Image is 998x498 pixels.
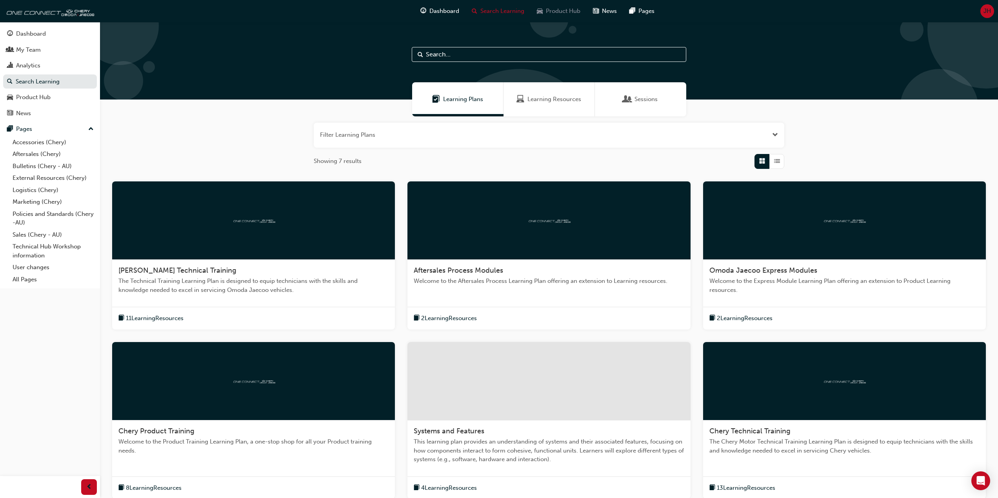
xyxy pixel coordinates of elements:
span: List [774,157,780,166]
span: book-icon [414,483,420,493]
span: book-icon [709,483,715,493]
img: oneconnect [232,377,275,384]
button: book-icon4LearningResources [414,483,477,493]
span: 13 Learning Resources [717,484,775,493]
span: chart-icon [7,62,13,69]
span: 4 Learning Resources [421,484,477,493]
span: Product Hub [546,7,580,16]
a: pages-iconPages [623,3,661,19]
button: book-icon2LearningResources [414,313,477,323]
a: External Resources (Chery) [9,172,97,184]
span: [PERSON_NAME] Technical Training [118,266,236,275]
span: Learning Resources [516,95,524,104]
div: Open Intercom Messenger [971,471,990,490]
a: Bulletins (Chery - AU) [9,160,97,172]
img: oneconnect [4,3,94,19]
div: Product Hub [16,93,51,102]
a: All Pages [9,273,97,286]
span: Showing 7 results [314,157,362,166]
span: search-icon [7,78,13,85]
div: Analytics [16,61,40,70]
span: 8 Learning Resources [126,484,182,493]
button: JH [980,4,994,18]
img: oneconnect [823,216,866,224]
span: car-icon [7,94,13,101]
span: Sessions [634,95,658,104]
a: guage-iconDashboard [414,3,465,19]
a: SessionsSessions [595,82,686,116]
span: prev-icon [86,482,92,492]
button: DashboardMy TeamAnalyticsSearch LearningProduct HubNews [3,25,97,122]
span: book-icon [414,313,420,323]
span: news-icon [593,6,599,16]
a: Sales (Chery - AU) [9,229,97,241]
button: book-icon11LearningResources [118,313,184,323]
button: book-icon13LearningResources [709,483,775,493]
button: book-icon2LearningResources [709,313,773,323]
button: book-icon8LearningResources [118,483,182,493]
span: JH [983,7,991,16]
a: news-iconNews [587,3,623,19]
span: Welcome to the Product Training Learning Plan, a one-stop shop for all your Product training needs. [118,437,389,455]
span: This learning plan provides an understanding of systems and their associated features, focusing o... [414,437,684,464]
a: search-iconSearch Learning [465,3,531,19]
span: Learning Resources [527,95,581,104]
span: Search [418,50,423,59]
a: Search Learning [3,74,97,89]
span: book-icon [118,313,124,323]
span: Learning Plans [443,95,483,104]
span: search-icon [472,6,477,16]
span: Dashboard [429,7,459,16]
div: News [16,109,31,118]
a: Marketing (Chery) [9,196,97,208]
a: Accessories (Chery) [9,136,97,148]
a: oneconnectAftersales Process ModulesWelcome to the Aftersales Process Learning Plan offering an e... [407,181,690,330]
span: Sessions [624,95,631,104]
span: 2 Learning Resources [421,314,477,323]
span: Learning Plans [432,95,440,104]
span: people-icon [7,47,13,54]
a: Logistics (Chery) [9,184,97,196]
a: Aftersales (Chery) [9,148,97,160]
a: Learning ResourcesLearning Resources [504,82,595,116]
span: pages-icon [7,126,13,133]
span: Welcome to the Express Module Learning Plan offering an extension to Product Learning resources. [709,277,980,294]
input: Search... [412,47,686,62]
span: pages-icon [629,6,635,16]
span: book-icon [709,313,715,323]
button: Pages [3,122,97,136]
a: Product Hub [3,90,97,105]
span: Search Learning [480,7,524,16]
span: book-icon [118,483,124,493]
img: oneconnect [527,216,571,224]
span: guage-icon [420,6,426,16]
span: 11 Learning Resources [126,314,184,323]
div: Dashboard [16,29,46,38]
span: News [602,7,617,16]
a: Learning PlansLearning Plans [412,82,504,116]
span: The Chery Motor Technical Training Learning Plan is designed to equip technicians with the skills... [709,437,980,455]
span: Welcome to the Aftersales Process Learning Plan offering an extension to Learning resources. [414,277,684,286]
span: 2 Learning Resources [717,314,773,323]
a: My Team [3,43,97,57]
img: oneconnect [232,216,275,224]
span: Open the filter [772,130,778,139]
a: car-iconProduct Hub [531,3,587,19]
a: Technical Hub Workshop information [9,241,97,261]
span: up-icon [88,124,94,134]
a: News [3,106,97,121]
span: car-icon [537,6,543,16]
span: news-icon [7,110,13,117]
span: Pages [638,7,654,16]
a: User changes [9,261,97,273]
a: oneconnectOmoda Jaecoo Express ModulesWelcome to the Express Module Learning Plan offering an ext... [703,181,986,330]
a: Dashboard [3,27,97,41]
a: oneconnect[PERSON_NAME] Technical TrainingThe Technical Training Learning Plan is designed to equ... [112,181,395,330]
span: Grid [759,157,765,166]
span: Omoda Jaecoo Express Modules [709,266,817,275]
a: Analytics [3,58,97,73]
img: oneconnect [823,377,866,384]
span: Chery Technical Training [709,427,791,435]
